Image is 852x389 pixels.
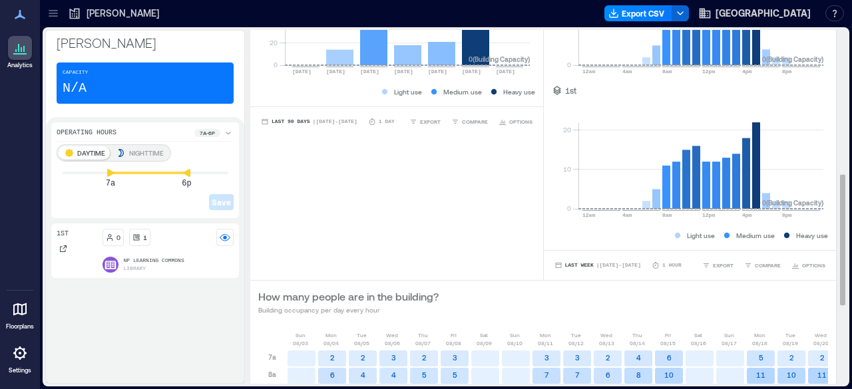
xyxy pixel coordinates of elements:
text: 11 [756,370,765,379]
p: 08/05 [354,339,369,347]
p: 08/15 [660,339,676,347]
p: Mon [540,331,551,339]
p: Mon [325,331,337,339]
text: [DATE] [428,68,447,74]
p: Heavy use [503,86,535,97]
text: [DATE] [360,68,379,74]
p: Wed [386,331,398,339]
button: [GEOGRAPHIC_DATA] [694,3,815,24]
p: 08/04 [323,339,339,347]
p: NIGHTTIME [129,148,164,158]
p: 0 [116,232,120,243]
text: 2 [820,353,825,362]
text: 2 [422,353,427,362]
text: 3 [544,353,549,362]
span: EXPORT [713,261,734,269]
text: 4 [361,370,365,379]
p: Thu [632,331,642,339]
text: 5 [759,353,763,362]
p: Wed [815,331,827,339]
p: 1st [57,229,69,239]
p: 08/06 [385,339,400,347]
p: Operating Hours [57,128,116,138]
p: NP Learning Commons [124,257,184,265]
p: 08/14 [630,339,645,347]
tspan: 0 [566,61,570,68]
span: COMPARE [755,261,781,269]
tspan: 20 [562,126,570,134]
p: DAYTIME [77,148,105,158]
p: Sun [510,331,520,339]
span: EXPORT [420,118,441,126]
text: 12am [582,212,595,218]
p: Sat [694,331,702,339]
p: 08/07 [415,339,431,347]
text: 3 [453,353,457,362]
span: Save [212,197,231,207]
text: 7 [544,370,549,379]
p: 08/12 [568,339,584,347]
tspan: 0 [566,204,570,212]
span: OPTIONS [509,118,532,126]
p: Library [124,265,146,273]
text: 7 [575,370,580,379]
text: 4am [622,212,632,218]
p: Wed [600,331,612,339]
text: 2 [606,353,610,362]
p: 08/17 [722,339,737,347]
p: 7a - 6p [200,129,215,137]
p: How many people are in the building? [258,289,439,305]
text: 10 [787,370,796,379]
p: Floorplans [6,323,34,330]
p: Tue [785,331,795,339]
text: [DATE] [496,68,515,74]
button: COMPARE [742,259,783,272]
p: Mon [754,331,765,339]
button: EXPORT [407,115,443,128]
text: [DATE] [292,68,312,74]
text: 11 [817,370,827,379]
p: 08/03 [293,339,308,347]
text: 2 [361,353,365,362]
p: 08/08 [446,339,461,347]
p: 08/11 [538,339,553,347]
text: 8 [636,370,641,379]
text: 6 [606,370,610,379]
text: 3 [391,353,396,362]
text: 5 [422,370,427,379]
text: 12am [582,68,595,74]
p: 1st [565,85,576,96]
p: 7a [268,352,276,362]
text: [DATE] [326,68,345,74]
p: 08/13 [599,339,614,347]
text: 3 [575,353,580,362]
p: Tue [571,331,581,339]
p: 08/09 [477,339,492,347]
a: Settings [4,337,36,378]
p: Sat [480,331,488,339]
p: 08/16 [691,339,706,347]
text: 2 [330,353,335,362]
p: Medium use [443,86,482,97]
p: Light use [394,86,422,97]
a: Floorplans [2,293,38,334]
text: 2 [789,353,794,362]
p: Fri [451,331,457,339]
text: 5 [453,370,457,379]
p: [PERSON_NAME] [87,7,159,20]
p: 08/19 [783,339,798,347]
p: Analytics [7,61,33,69]
p: Fri [665,331,671,339]
p: Thu [418,331,428,339]
p: Capacity [63,68,88,76]
span: [GEOGRAPHIC_DATA] [716,7,811,20]
p: Building occupancy per day every hour [258,305,439,315]
p: 1 [143,232,147,243]
tspan: 10 [562,165,570,173]
p: Tue [357,331,367,339]
button: Last 90 Days |[DATE]-[DATE] [258,115,360,128]
p: 08/10 [507,339,523,347]
p: Sun [724,331,734,339]
a: Analytics [3,32,37,73]
tspan: 20 [270,39,278,47]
